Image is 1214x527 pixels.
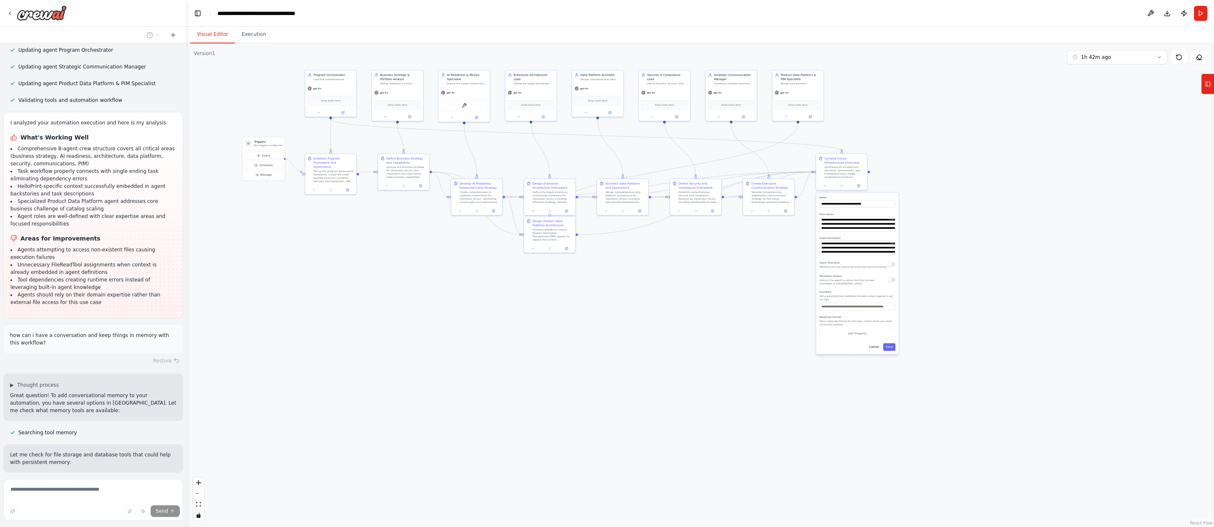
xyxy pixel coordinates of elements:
[548,123,800,214] g: Edge from 4b1a2d8c-9c34-4cd8-8c0f-a45936f2a086 to 31aa223e-9d88-438b-af97-94f8228218c2
[10,167,176,182] li: Task workflow properly connects with single ending task eliminating dependency errors
[724,170,814,199] g: Edge from 6f8a6694-b592-4c5d-bf4c-94da5cbdf521 to 2714b534-87f8-499d-bc02-885f667f02dd
[137,505,149,517] button: Click to speak your automation idea
[124,505,136,517] button: Upload files
[468,208,486,213] button: No output available
[687,208,705,213] button: No output available
[10,213,176,228] li: Agent roles are well-defined with clear expertise areas and focused responsibilities
[505,170,814,199] g: Edge from 91836858-82f5-468a-b200-b83e3e87293d to 2714b534-87f8-499d-bc02-885f667f02dd
[665,114,689,119] button: Open in side panel
[819,294,895,301] p: Set a guardrail that validates the task output against a set of rules.
[781,82,821,85] div: Design and architect HelloPrint's future Product Information Management (PIM) system to handle 10...
[321,99,340,103] span: Drop tools here
[359,170,375,174] g: Edge from 60e75a97-b15c-430d-9593-88f018cda9a2 to 16f00069-b8a8-41ca-8f7c-45c9bff3c2a5
[788,103,808,107] span: Drop tools here
[194,50,215,57] div: Version 1
[313,73,354,77] div: Program Orchestrator
[395,123,406,151] g: Edge from 5b62b32f-1e22-4ef0-a2c5-e10a7b801c9c to 16f00069-b8a8-41ca-8f7c-45c9bff3c2a5
[462,103,467,108] img: ArxivPaperTool
[532,228,573,241] div: Architect HelloPrint's future Product Information Management (PIM) system to replace the current ...
[819,290,895,294] label: Guardrail
[486,208,501,213] button: Open in side panel
[851,183,866,188] button: Open in side panel
[244,171,283,179] button: Manage
[462,124,479,176] g: Edge from 3965bca3-72b1-427d-b400-7c628d90124f to 91836858-82f5-468a-b200-b83e3e87293d
[465,115,489,120] button: Open in side panel
[10,198,176,213] li: Specialized Product Data Platform agent addresses core business challenge of catalog scaling
[819,196,895,199] label: Name
[432,170,521,237] g: Edge from 16f00069-b8a8-41ca-8f7c-45c9bff3c2a5 to 31aa223e-9d88-438b-af97-94f8228218c2
[259,163,273,167] span: Schedule
[713,91,722,94] span: gpt-4o
[532,181,573,190] div: Design Enterprise Architecture Framework
[578,170,814,237] g: Edge from 31aa223e-9d88-438b-af97-94f8228218c2 to 2714b534-87f8-499d-bc02-885f667f02dd
[254,139,282,144] h3: Triggers
[10,332,176,347] p: how can i have a conversation and keep things in memory with this workflow?
[329,119,844,151] g: Edge from 658fedf0-5631-4a30-95d7-48103911d942 to 2714b534-87f8-499d-bc02-885f667f02dd
[143,30,163,40] button: Switch to previous chat
[651,170,814,199] g: Edge from 78ab3e5d-005d-47be-bbde-32094c43be4b to 2714b534-87f8-499d-bc02-885f667f02dd
[819,279,888,285] p: Instruct the agent to return the final answer formatted in [GEOGRAPHIC_DATA]
[329,119,333,151] g: Edge from 658fedf0-5631-4a30-95d7-48103911d942 to 60e75a97-b15c-430d-9593-88f018cda9a2
[371,70,423,121] div: Business Strategy & Portfolio AnalystDefine HelloPrint's future business capabilities across thre...
[714,73,754,81] div: Strategic Communication Manager
[819,213,895,216] label: Description
[647,91,655,94] span: gpt-4o
[190,26,235,43] button: Visual Editor
[395,183,413,188] button: No output available
[597,178,649,215] div: Architect Data Platform and GovernanceDesign comprehensive data platform architecture for {busine...
[772,70,824,121] div: Product Data Platform & PIM SpecialistDesign and architect HelloPrint's future Product Informatio...
[193,477,204,488] button: zoom in
[432,170,448,199] g: Edge from 16f00069-b8a8-41ca-8f7c-45c9bff3c2a5 to 91836858-82f5-468a-b200-b83e3e87293d
[632,208,647,213] button: Open in side panel
[193,499,204,510] button: fit view
[638,70,690,121] div: Security & Compliance LeadDefine security, privacy, and reliability baseline including identity/S...
[670,178,722,215] div: Define Security and Compliance FrameworkEstablish comprehensive security and compliance baseline ...
[244,161,283,169] button: Schedule
[833,183,851,188] button: No output available
[18,429,77,436] span: Searching tool memory
[529,119,552,176] g: Edge from 614e4bb0-7088-4c9a-ab71-7055903572d0 to dd33b3b7-e93a-4cca-83c3-05e48026d37a
[18,80,156,87] span: Updating agent Product Data Platform & PIM Specialist
[446,91,455,94] span: gpt-4o
[18,47,113,53] span: Updating agent Program Orchestrator
[678,190,719,204] div: Establish comprehensive security and compliance baseline for {business_focus} including identity/...
[18,63,146,70] span: Updating agent Strategic Communication Manager
[386,165,427,179] div: Analyze the business strategy for {business_focus} and translate it into clear future-state busin...
[816,153,868,190] div: Compile Future Infrastructure OverviewSynthesize all architectural decisions, assessments, and fr...
[513,91,521,94] span: gpt-4o
[254,144,282,147] p: No triggers configured
[260,173,272,177] span: Manage
[760,208,778,213] button: No output available
[1067,50,1167,64] button: 1h 42m ago
[380,73,421,81] div: Business Strategy & Portfolio Analyst
[531,114,555,119] button: Open in side panel
[651,195,667,199] g: Edge from 78ab3e5d-005d-47be-bbde-32094c43be4b to 6f8a6694-b592-4c5d-bf4c-94da5cbdf521
[413,183,428,188] button: Open in side panel
[313,78,354,81] div: Lead the comprehensive transformation of HelloPrint's technology infrastructure to support AI-fir...
[797,170,814,199] g: Edge from 5c8edc6e-2cfc-46d6-8200-200f2f4c0060 to 2714b534-87f8-499d-bc02-885f667f02dd
[524,216,576,253] div: Design Product Data Platform ArchitectureArchitect HelloPrint's future Product Information Manage...
[780,91,788,94] span: gpt-4o
[889,241,894,246] button: Open in editor
[883,343,895,351] button: Save
[10,145,176,167] li: Comprehensive 8-agent crew structure covers all critical areas (business strategy, AI readiness, ...
[705,70,757,121] div: Strategic Communication ManagerTransform complex technical content into executive-ready narrative...
[10,276,176,291] li: Tool dependencies creating runtime errors instead of leveraging built-in agent knowledge
[598,110,622,115] button: Open in side panel
[18,97,122,104] span: Validating tools and automation workflow
[10,261,176,276] li: Unnecessary FileReadTool assignments when context is already embedded in agent definitions
[380,82,421,85] div: Define HelloPrint's future business capabilities across three distinct channels: SMB customers ([...
[285,157,302,174] g: Edge from triggers to 60e75a97-b15c-430d-9593-88f018cda9a2
[378,153,430,190] div: Define Business Strategy and CapabilitiesAnalyze the business strategy for {business_focus} and t...
[524,178,576,215] div: Design Enterprise Architecture FrameworkDefine the target enterprise architecture framework for {...
[662,119,698,176] g: Edge from d46eb2c8-a5aa-44e8-95ec-652eccc693d6 to 6f8a6694-b592-4c5d-bf4c-94da5cbdf521
[605,190,646,204] div: Design comprehensive data platform architecture for {business_focus} including data warehouse/lak...
[705,208,720,213] button: Open in side panel
[10,291,176,306] li: Agents should rely on their domain expertise rather than external file access for this use case
[572,70,624,117] div: Data Platform ArchitectDesign comprehensive data platform architecture including DWH/lakehouse, i...
[447,82,487,85] div: Ensure the target infrastructure state is AI-ready and identify high-ROI AI use cases. Produce an...
[722,103,741,107] span: Drop tools here
[541,246,559,251] button: No output available
[459,190,500,204] div: Create comprehensive AI readiness assessment for {business_focus}, identifying current gaps and r...
[398,114,422,119] button: Open in side panel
